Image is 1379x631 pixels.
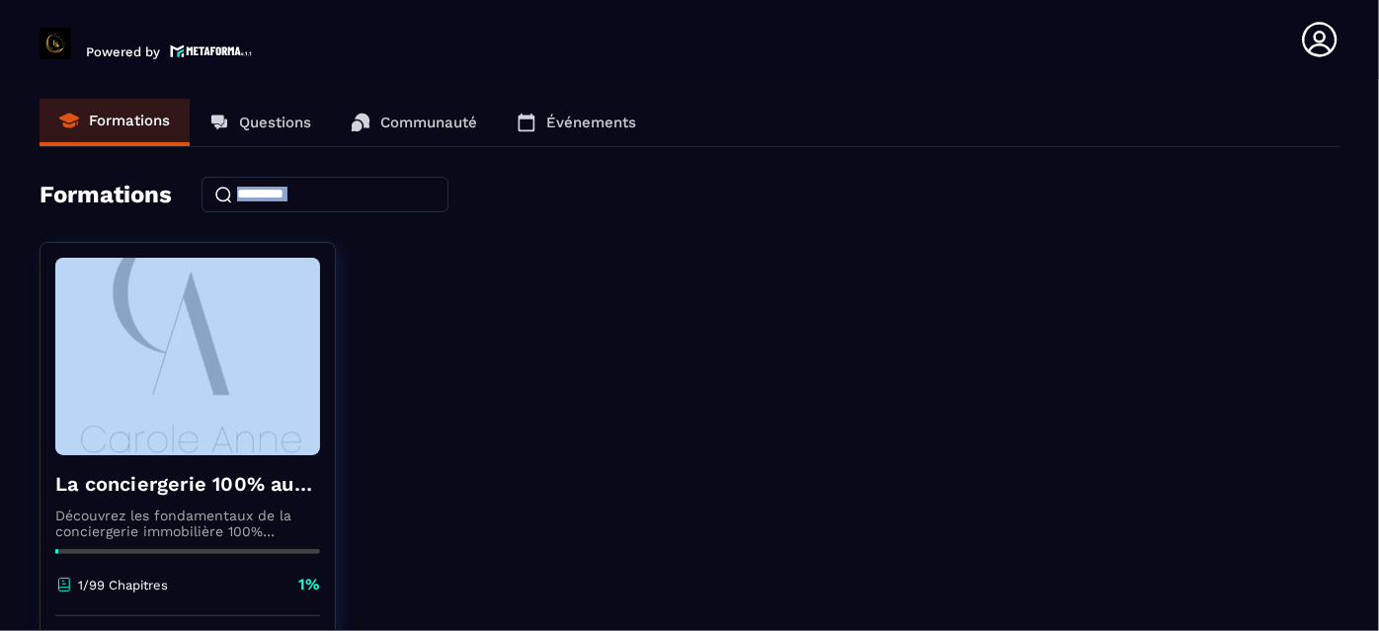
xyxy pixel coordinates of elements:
[55,508,320,539] p: Découvrez les fondamentaux de la conciergerie immobilière 100% automatisée. Cette formation est c...
[40,99,190,146] a: Formations
[380,114,477,131] p: Communauté
[40,28,71,59] img: logo-branding
[298,574,320,595] p: 1%
[86,44,160,59] p: Powered by
[331,99,497,146] a: Communauté
[40,181,172,208] h4: Formations
[497,99,656,146] a: Événements
[190,99,331,146] a: Questions
[239,114,311,131] p: Questions
[55,470,320,498] h4: La conciergerie 100% automatisée
[170,42,253,59] img: logo
[89,112,170,129] p: Formations
[78,578,168,592] p: 1/99 Chapitres
[546,114,636,131] p: Événements
[55,258,320,455] img: formation-background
